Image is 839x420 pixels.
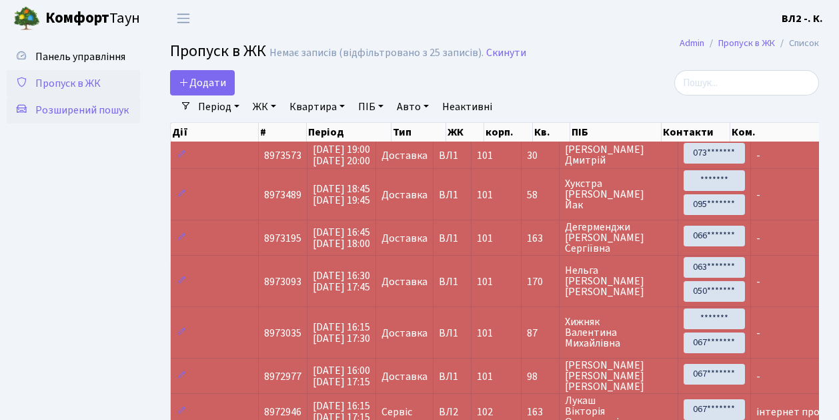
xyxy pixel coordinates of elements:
[269,47,484,59] div: Немає записів (відфільтровано з 25 записів).
[7,43,140,70] a: Панель управління
[264,188,301,202] span: 8973489
[565,144,672,166] span: [PERSON_NAME] Дмитрій
[264,148,301,163] span: 8973573
[775,36,819,51] li: Список
[313,268,370,294] span: [DATE] 16:30 [DATE] 17:45
[756,369,760,384] span: -
[660,29,839,57] nav: breadcrumb
[35,76,101,91] span: Пропуск в ЖК
[477,231,493,246] span: 101
[313,363,370,389] span: [DATE] 16:00 [DATE] 17:15
[527,371,554,382] span: 98
[7,70,140,97] a: Пропуск в ЖК
[193,95,245,118] a: Період
[680,36,704,50] a: Admin
[570,123,662,142] th: ПІБ
[756,274,760,289] span: -
[284,95,350,118] a: Квартира
[484,123,533,142] th: корп.
[13,5,40,32] img: logo.png
[527,407,554,417] span: 163
[7,97,140,124] a: Розширений пошук
[381,150,428,161] span: Доставка
[477,405,493,419] span: 102
[381,371,428,382] span: Доставка
[439,407,466,417] span: ВЛ2
[565,317,672,349] span: Хижняк Валентина Михайлівна
[756,231,760,246] span: -
[439,190,466,200] span: ВЛ1
[756,148,760,163] span: -
[662,123,730,142] th: Контакти
[247,95,281,118] a: ЖК
[533,123,570,142] th: Кв.
[179,75,226,90] span: Додати
[45,7,140,30] span: Таун
[35,49,125,64] span: Панель управління
[477,274,493,289] span: 101
[782,11,823,27] a: ВЛ2 -. К.
[486,47,526,59] a: Скинути
[381,233,428,244] span: Доставка
[439,150,466,161] span: ВЛ1
[439,371,466,382] span: ВЛ1
[477,326,493,341] span: 101
[565,222,672,254] span: Дегерменджи [PERSON_NAME] Сергіївна
[264,369,301,384] span: 8972977
[264,405,301,419] span: 8972946
[756,326,760,341] span: -
[171,123,259,142] th: Дії
[381,190,428,200] span: Доставка
[381,276,428,287] span: Доставка
[391,95,434,118] a: Авто
[565,265,672,297] span: Нельга [PERSON_NAME] [PERSON_NAME]
[527,276,554,287] span: 170
[307,123,391,142] th: Період
[45,7,109,29] b: Комфорт
[565,178,672,210] span: Хукстра [PERSON_NAME] Йак
[170,39,266,63] span: Пропуск в ЖК
[264,274,301,289] span: 8973093
[756,188,760,202] span: -
[35,103,129,118] span: Розширений пошук
[477,188,493,202] span: 101
[527,190,554,200] span: 58
[477,148,493,163] span: 101
[353,95,389,118] a: ПІБ
[170,70,235,95] a: Додати
[313,320,370,346] span: [DATE] 16:15 [DATE] 17:30
[313,225,370,251] span: [DATE] 16:45 [DATE] 18:00
[527,328,554,339] span: 87
[565,360,672,392] span: [PERSON_NAME] [PERSON_NAME] [PERSON_NAME]
[437,95,498,118] a: Неактивні
[527,233,554,244] span: 163
[264,326,301,341] span: 8973035
[167,7,200,29] button: Переключити навігацію
[381,328,428,339] span: Доставка
[439,233,466,244] span: ВЛ1
[439,328,466,339] span: ВЛ1
[391,123,446,142] th: Тип
[527,150,554,161] span: 30
[782,11,823,26] b: ВЛ2 -. К.
[674,70,819,95] input: Пошук...
[718,36,775,50] a: Пропуск в ЖК
[264,231,301,246] span: 8973195
[381,407,412,417] span: Сервіс
[259,123,307,142] th: #
[477,369,493,384] span: 101
[313,142,370,168] span: [DATE] 19:00 [DATE] 20:00
[439,276,466,287] span: ВЛ1
[446,123,484,142] th: ЖК
[313,182,370,208] span: [DATE] 18:45 [DATE] 19:45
